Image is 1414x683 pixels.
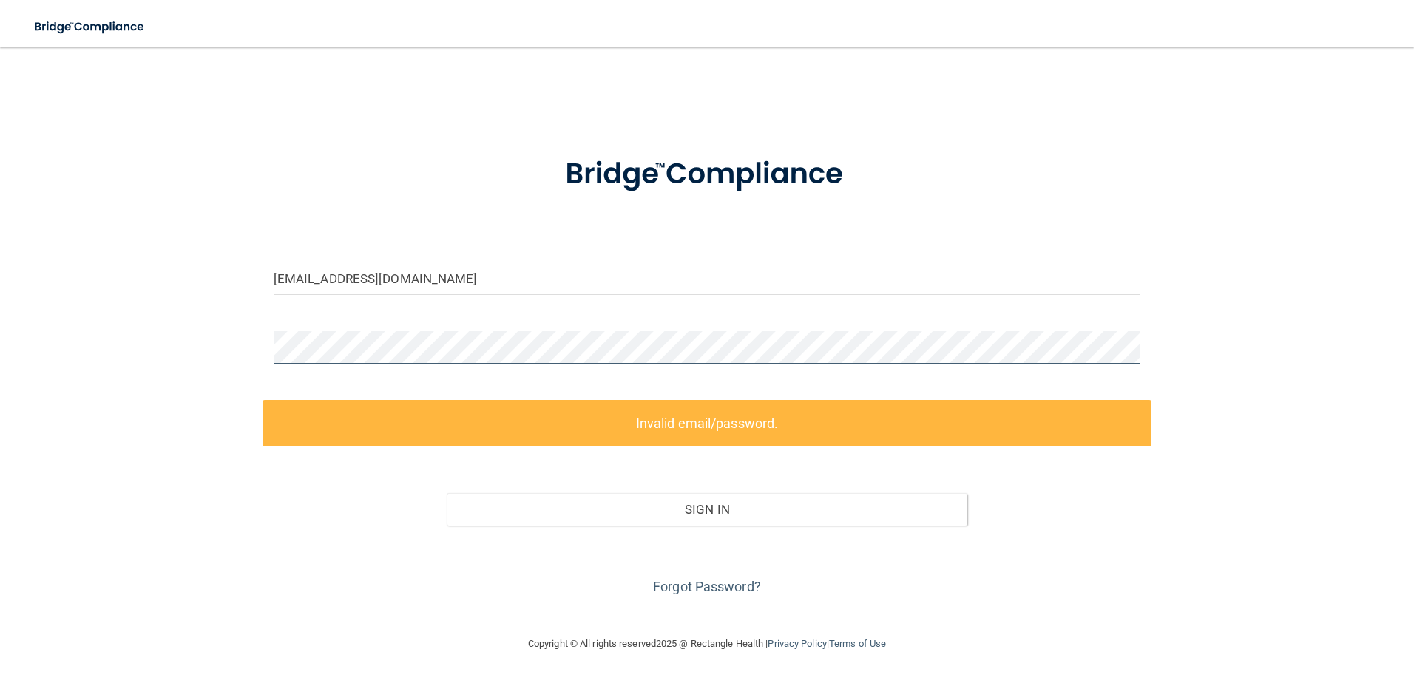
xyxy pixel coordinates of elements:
a: Terms of Use [829,638,886,649]
button: Sign In [447,493,967,526]
img: bridge_compliance_login_screen.278c3ca4.svg [535,136,879,213]
label: Invalid email/password. [263,400,1152,446]
img: bridge_compliance_login_screen.278c3ca4.svg [22,12,158,42]
a: Forgot Password? [653,579,761,594]
input: Email [274,262,1141,295]
div: Copyright © All rights reserved 2025 @ Rectangle Health | | [437,620,977,667]
a: Privacy Policy [768,638,826,649]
